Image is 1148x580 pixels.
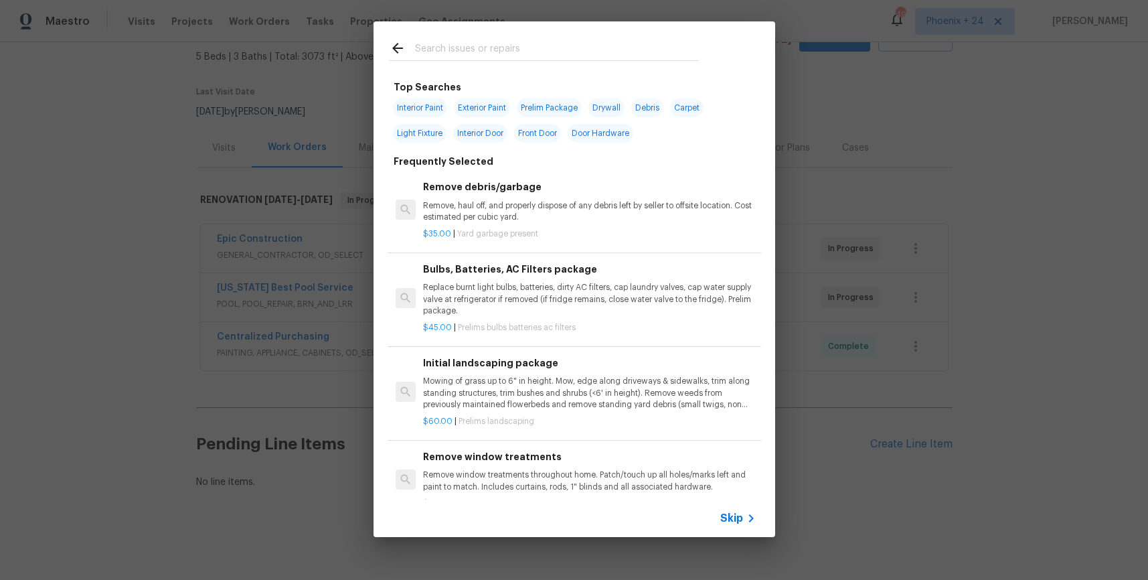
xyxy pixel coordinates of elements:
[423,179,755,194] h6: Remove debris/garbage
[454,98,510,117] span: Exterior Paint
[415,40,699,60] input: Search issues or repairs
[423,417,453,425] span: $60.00
[458,323,576,332] span: Prelims bulbs batteries ac filters
[514,124,561,143] span: Front Door
[423,356,755,370] h6: Initial landscaping package
[423,498,755,510] p: |
[394,80,461,94] h6: Top Searches
[423,323,452,332] span: $45.00
[720,512,743,525] span: Skip
[423,230,451,238] span: $35.00
[457,230,538,238] span: Yard garbage present
[423,282,755,316] p: Replace burnt light bulbs, batteries, dirty AC filters, cap laundry valves, cap water supply valv...
[423,469,755,492] p: Remove window treatments throughout home. Patch/touch up all holes/marks left and paint to match....
[588,98,625,117] span: Drywall
[631,98,663,117] span: Debris
[459,417,534,425] span: Prelims landscaping
[423,228,755,240] p: |
[393,98,447,117] span: Interior Paint
[670,98,704,117] span: Carpet
[568,124,633,143] span: Door Hardware
[394,154,493,169] h6: Frequently Selected
[423,416,755,427] p: |
[423,200,755,223] p: Remove, haul off, and properly dispose of any debris left by seller to offsite location. Cost est...
[393,124,446,143] span: Light Fixture
[453,124,507,143] span: Interior Door
[423,376,755,410] p: Mowing of grass up to 6" in height. Mow, edge along driveways & sidewalks, trim along standing st...
[423,322,755,334] p: |
[517,98,582,117] span: Prelim Package
[423,449,755,464] h6: Remove window treatments
[423,262,755,277] h6: Bulbs, Batteries, AC Filters package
